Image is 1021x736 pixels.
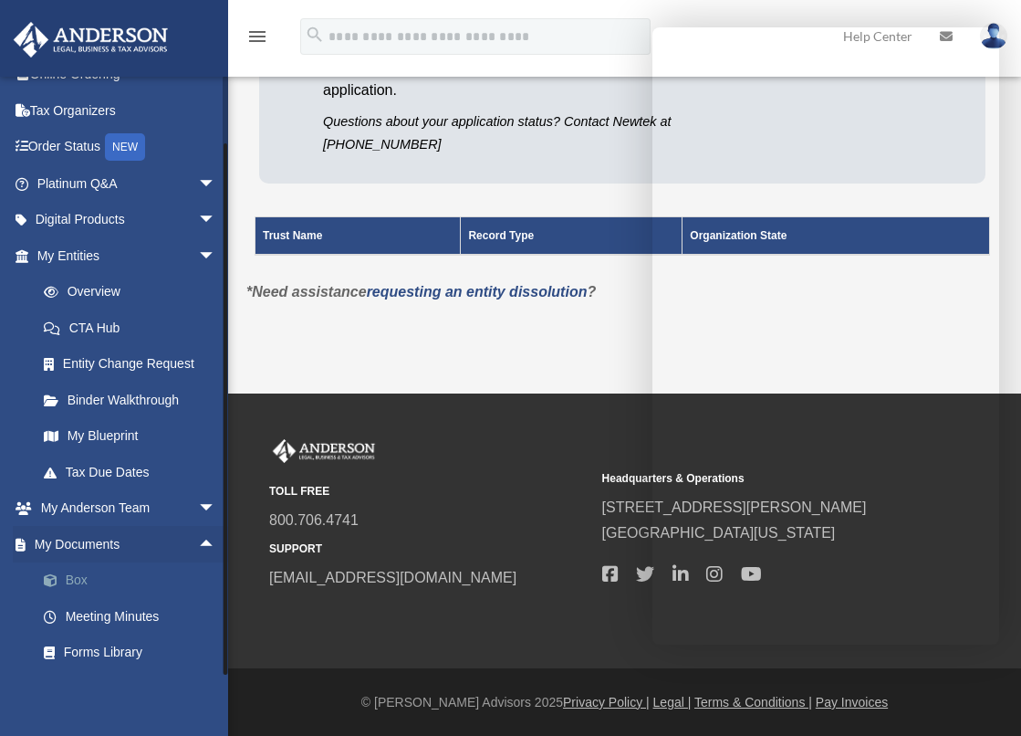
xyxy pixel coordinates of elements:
[198,165,234,203] span: arrow_drop_down
[694,695,812,710] a: Terms & Conditions |
[26,274,225,310] a: Overview
[305,25,325,45] i: search
[13,490,244,527] a: My Anderson Teamarrow_drop_down
[26,635,244,671] a: Forms Library
[269,482,589,501] small: TOLL FREE
[26,598,244,635] a: Meeting Minutes
[323,52,754,103] p: Click "Apply Now" next to one of your entities to start an application.
[198,526,234,563] span: arrow_drop_up
[246,284,596,300] em: *Need assistance ?
[13,237,234,274] a: My Entitiesarrow_drop_down
[816,695,888,710] a: Pay Invoices
[26,310,234,346] a: CTA Hub
[8,22,173,58] img: Anderson Advisors Platinum Portal
[563,695,650,710] a: Privacy Policy |
[198,237,234,275] span: arrow_drop_down
[269,512,359,528] a: 800.706.4741
[13,129,244,166] a: Order StatusNEW
[26,670,244,707] a: Notarize
[26,418,234,455] a: My Blueprint
[26,346,234,383] a: Entity Change Request
[246,26,268,47] i: menu
[269,540,589,559] small: SUPPORT
[652,27,999,645] iframe: Chat Window
[198,202,234,239] span: arrow_drop_down
[198,490,234,528] span: arrow_drop_down
[269,439,379,463] img: Anderson Advisors Platinum Portal
[602,525,836,541] a: [GEOGRAPHIC_DATA][US_STATE]
[255,217,461,256] th: Trust Name
[461,217,682,256] th: Record Type
[367,284,588,300] a: requesting an entity dissolution
[602,499,867,515] a: [STREET_ADDRESS][PERSON_NAME]
[13,202,244,238] a: Digital Productsarrow_drop_down
[980,23,1007,49] img: User Pic
[26,382,234,418] a: Binder Walkthrough
[602,469,922,489] small: Headquarters & Operations
[13,92,244,129] a: Tax Organizers
[653,695,692,710] a: Legal |
[26,454,234,490] a: Tax Due Dates
[228,691,1021,714] div: © [PERSON_NAME] Advisors 2025
[13,526,244,563] a: My Documentsarrow_drop_up
[246,32,268,47] a: menu
[323,110,754,156] p: Questions about your application status? Contact Newtek at [PHONE_NUMBER]
[105,133,145,161] div: NEW
[269,570,516,585] a: [EMAIL_ADDRESS][DOMAIN_NAME]
[26,563,244,599] a: Box
[13,165,244,202] a: Platinum Q&Aarrow_drop_down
